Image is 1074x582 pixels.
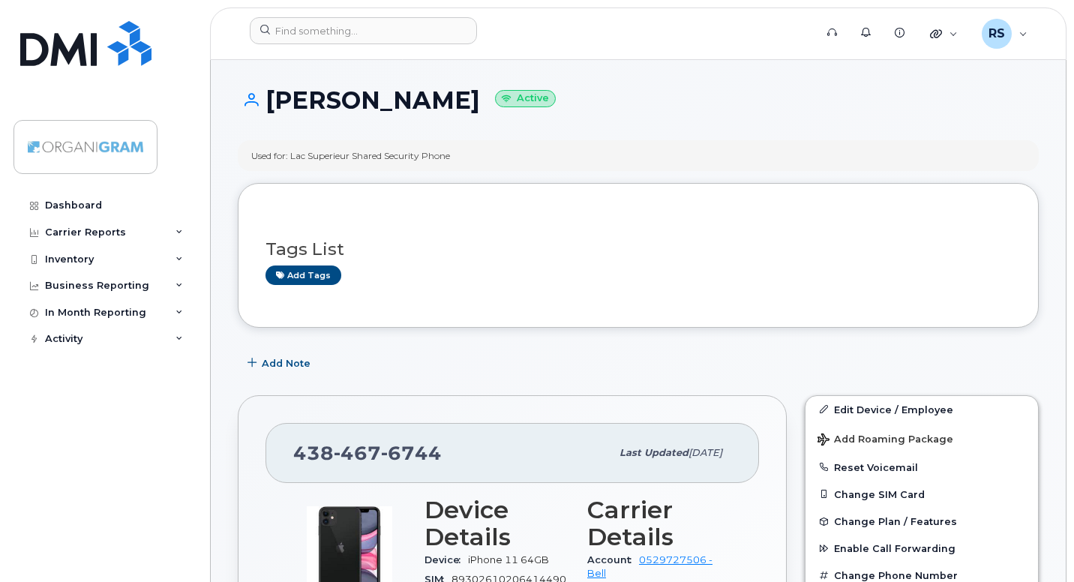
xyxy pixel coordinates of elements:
[587,554,639,565] span: Account
[688,447,722,458] span: [DATE]
[262,356,310,370] span: Add Note
[334,442,381,464] span: 467
[238,87,1039,113] h1: [PERSON_NAME]
[424,496,569,550] h3: Device Details
[834,543,955,554] span: Enable Call Forwarding
[495,90,556,107] small: Active
[293,442,442,464] span: 438
[238,350,323,377] button: Add Note
[251,149,450,162] div: Used for: Lac Superieur Shared Security Phone
[265,265,341,284] a: Add tags
[381,442,442,464] span: 6744
[805,423,1038,454] button: Add Roaming Package
[587,554,712,579] a: 0529727506 - Bell
[805,508,1038,535] button: Change Plan / Features
[805,396,1038,423] a: Edit Device / Employee
[805,535,1038,562] button: Enable Call Forwarding
[265,240,1011,259] h3: Tags List
[468,554,549,565] span: iPhone 11 64GB
[834,516,957,527] span: Change Plan / Features
[817,433,953,448] span: Add Roaming Package
[587,496,732,550] h3: Carrier Details
[424,554,468,565] span: Device
[619,447,688,458] span: Last updated
[805,481,1038,508] button: Change SIM Card
[805,454,1038,481] button: Reset Voicemail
